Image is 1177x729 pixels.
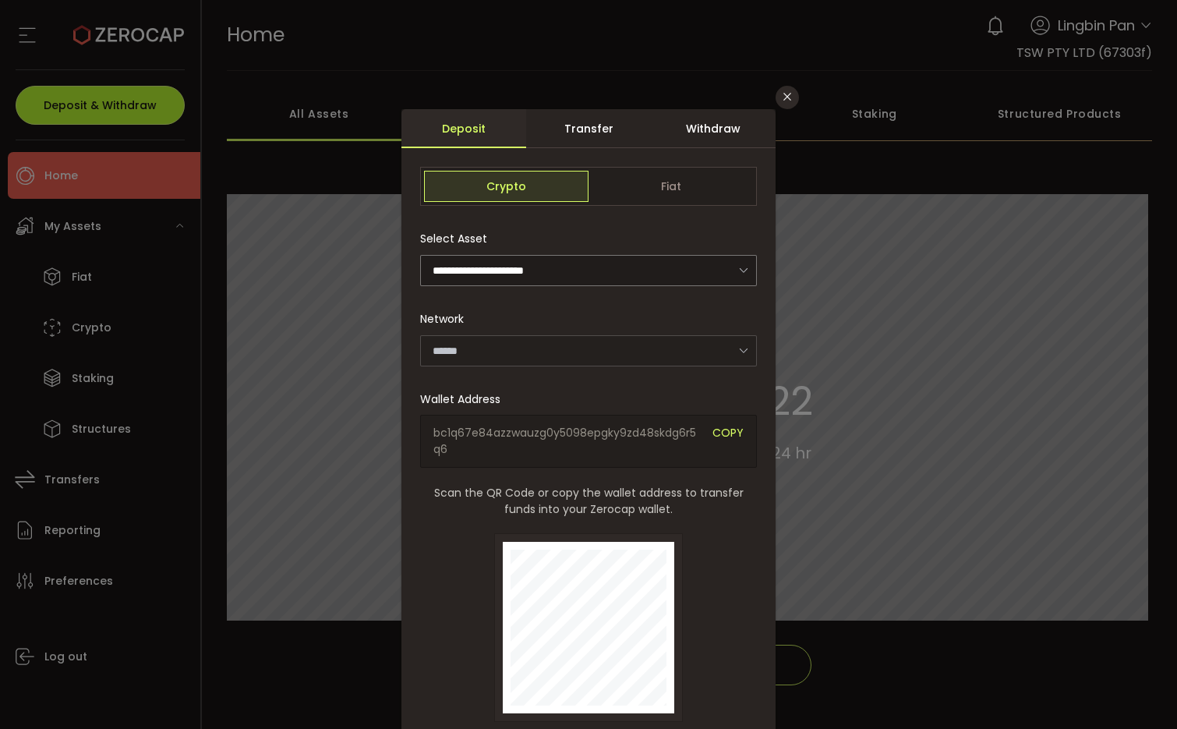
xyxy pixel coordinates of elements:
[588,171,753,202] span: Fiat
[420,311,473,327] label: Network
[420,485,757,518] span: Scan the QR Code or copy the wallet address to transfer funds into your Zerocap wallet.
[651,109,776,148] div: Withdraw
[401,109,526,148] div: Deposit
[526,109,651,148] div: Transfer
[991,561,1177,729] iframe: Chat Widget
[433,425,701,458] span: bc1q67e84azzwauzg0y5098epgky9zd48skdg6r5q6
[420,391,510,407] label: Wallet Address
[712,425,744,458] span: COPY
[420,231,497,246] label: Select Asset
[776,86,799,109] button: Close
[424,171,588,202] span: Crypto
